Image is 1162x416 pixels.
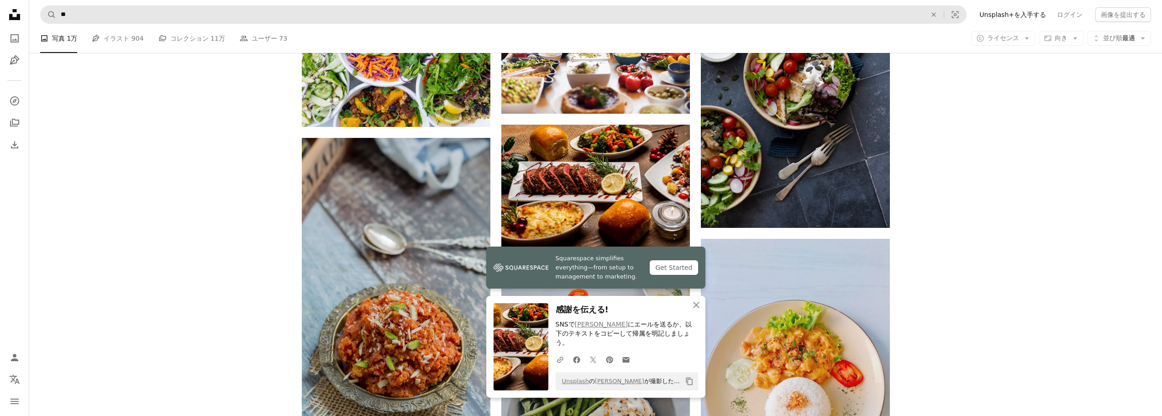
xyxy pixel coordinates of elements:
a: [PERSON_NAME] [575,321,628,328]
a: イラスト [5,51,24,69]
a: 調理済み食品と金色の受け皿 [302,275,490,283]
span: の が撮影した写真 [557,374,682,389]
span: ライセンス [987,34,1019,42]
button: 言語 [5,370,24,389]
a: Unsplash+を入手する [974,7,1052,22]
a: 探す [5,92,24,110]
a: コレクション 11万 [158,24,225,53]
button: Unsplashで検索する [41,6,56,23]
a: ダウンロード履歴 [5,136,24,154]
span: 11万 [210,33,225,43]
img: file-1747939142011-51e5cc87e3c9 [494,261,548,274]
span: 並び順 [1103,34,1122,42]
form: サイト内でビジュアルを探す [40,5,967,24]
button: 画像を提出する [1095,7,1151,22]
a: 白い陶器の皿に盛られたパンと、テーブルの上にスライスされたパン [501,183,690,191]
p: SNSで にエールを送るか、以下のテキストをコピーして帰属を明記しましょう。 [556,320,698,348]
a: ケータリング、食事、交際、ビュッフェ、お祝いのコンセプト [501,53,690,62]
div: Get Started [650,260,698,275]
img: 白い陶器の皿に盛られたパンと、テーブルの上にスライスされたパン [501,125,690,250]
button: メニュー [5,392,24,411]
a: 野菜のボウル [501,399,690,407]
a: [PERSON_NAME] [595,378,644,384]
a: Squarespace simplifies everything—from setup to management to marketing.Get Started [486,247,705,289]
a: 卵炊き込みご飯 [701,372,889,380]
button: クリップボードにコピーする [682,374,697,389]
a: コレクション [5,114,24,132]
a: 写真 [5,29,24,47]
a: テーブルの上に食べ物のボウルのカップル [701,82,889,90]
button: ビジュアル検索 [944,6,966,23]
span: 904 [131,33,144,43]
a: Pinterestでシェアする [601,350,618,369]
img: ケータリング、食事、交際、ビュッフェ、お祝いのコンセプト [501,1,690,114]
button: 向き [1039,31,1083,46]
span: Squarespace simplifies everything—from setup to management to marketing. [556,254,643,281]
button: 並び順最適 [1087,31,1151,46]
a: ホーム — Unsplash [5,5,24,26]
a: Facebookでシェアする [568,350,585,369]
a: Eメールでシェアする [618,350,634,369]
a: Twitterでシェアする [585,350,601,369]
button: ライセンス [971,31,1035,46]
h3: 感謝を伝える! [556,303,698,316]
span: 向き [1055,34,1067,42]
a: ユーザー 73 [240,24,287,53]
a: ログイン [1052,7,1088,22]
span: 73 [279,33,287,43]
a: イラスト 904 [92,24,143,53]
a: Unsplash [562,378,589,384]
span: 最適 [1103,34,1135,43]
a: ログイン / 登録する [5,348,24,367]
button: 全てクリア [924,6,944,23]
